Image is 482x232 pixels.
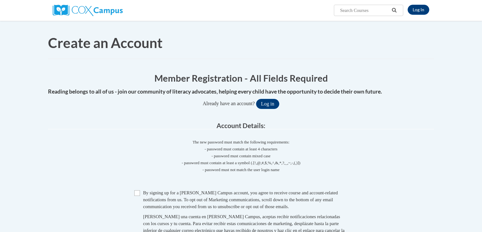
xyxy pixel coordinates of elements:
i:  [392,8,397,13]
a: Cox Campus [53,7,123,13]
span: - password must contain at least 4 characters - password must contain mixed case - password must ... [48,146,434,173]
span: Already have an account? [203,101,255,106]
a: Log In [408,5,429,15]
h4: Reading belongs to all of us - join our community of literacy advocates, helping every child have... [48,88,434,96]
span: The new password must match the following requirements: [193,140,290,144]
span: Account Details: [217,121,265,129]
input: Search Courses [340,7,390,14]
span: Create an Account [48,35,163,51]
h1: Member Registration - All Fields Required [48,72,434,84]
button: Log in [256,99,279,109]
button: Search [390,7,399,14]
img: Cox Campus [53,5,123,16]
span: By signing up for a [PERSON_NAME] Campus account, you agree to receive course and account-related... [143,190,338,209]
